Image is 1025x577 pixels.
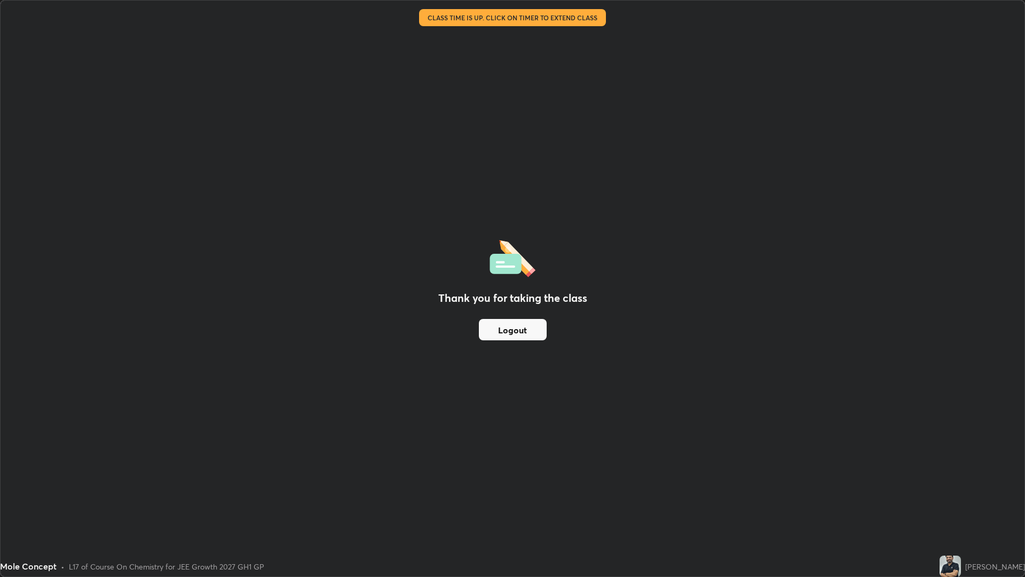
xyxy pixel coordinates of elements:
[940,556,961,577] img: 3a61587e9e7148d38580a6d730a923df.jpg
[61,561,65,572] div: •
[438,290,587,306] h2: Thank you for taking the class
[479,319,547,340] button: Logout
[490,237,535,277] img: offlineFeedback.1438e8b3.svg
[965,561,1025,572] div: [PERSON_NAME]
[69,561,264,572] div: L17 of Course On Chemistry for JEE Growth 2027 GH1 GP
